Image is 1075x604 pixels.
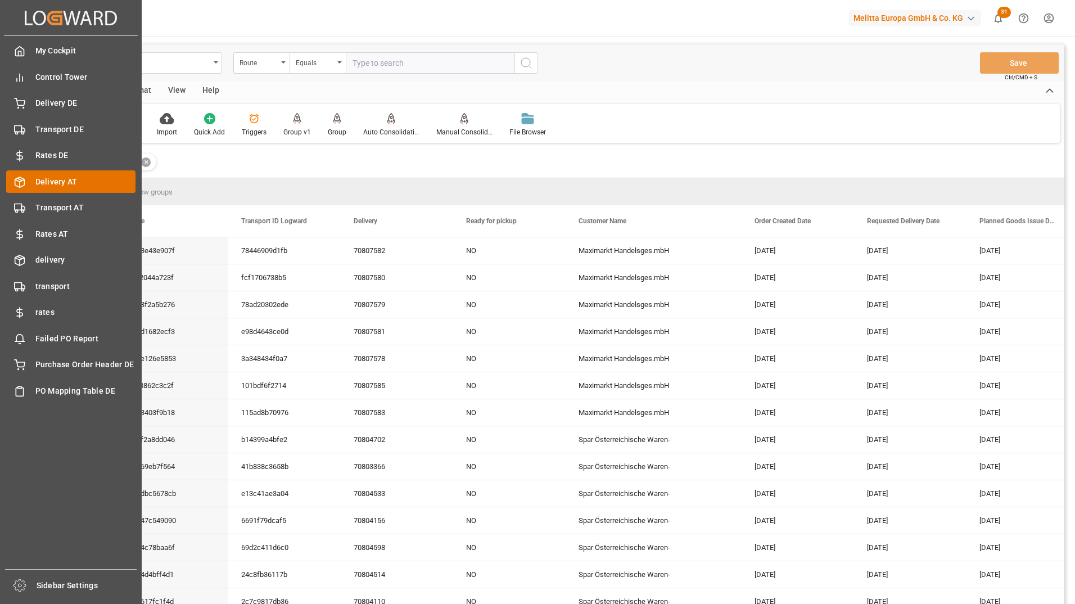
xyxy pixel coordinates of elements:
button: Save [980,52,1059,74]
div: [DATE] [741,426,853,453]
div: [DATE] [853,399,966,426]
div: 70807578 [340,345,453,372]
span: delivery [35,254,136,266]
div: [DATE] [853,561,966,588]
div: Melitta Europa GmbH & Co. KG [849,10,981,26]
span: Order Created Date [755,217,811,225]
div: NO [453,534,565,561]
span: Transport ID Logward [241,217,307,225]
div: [DATE] [853,426,966,453]
div: c6dd1682ecf3 [115,318,228,345]
div: [DATE] [741,480,853,507]
div: 6691f79dcaf5 [228,507,340,534]
div: 19f2044a723f [115,264,228,291]
div: 5a23403f9b18 [115,399,228,426]
div: Maximarkt Handelsges.mbH [565,345,741,372]
div: [DATE] [853,372,966,399]
span: Ctrl/CMD + S [1005,73,1037,82]
div: 70804702 [340,426,453,453]
div: [DATE] [741,507,853,534]
span: Transport DE [35,124,136,136]
div: [DATE] [741,345,853,372]
span: Purchase Order Header DE [35,359,136,371]
button: Help Center [1011,6,1036,31]
div: Maximarkt Handelsges.mbH [565,399,741,426]
span: Planned Goods Issue Date [979,217,1055,225]
button: open menu [290,52,346,74]
a: Transport DE [6,118,135,140]
div: NO [453,426,565,453]
div: 70804598 [340,534,453,561]
div: [DATE] [741,318,853,345]
div: [DATE] [853,345,966,372]
div: NO [453,507,565,534]
a: Delivery AT [6,170,135,192]
span: Delivery [354,217,377,225]
span: Requested Delivery Date [867,217,940,225]
div: 78446909d1fb [228,237,340,264]
div: Group v1 [283,127,311,137]
div: 70807580 [340,264,453,291]
div: Equals [296,55,334,68]
a: Purchase Order Header DE [6,354,135,376]
div: 70807583 [340,399,453,426]
div: 78ad20302ede [228,291,340,318]
div: [DATE] [853,480,966,507]
div: NO [453,237,565,264]
div: Manual Consolidation [436,127,493,137]
span: Rates AT [35,228,136,240]
span: Rates DE [35,150,136,161]
div: [DATE] [853,237,966,264]
div: Maximarkt Handelsges.mbH [565,291,741,318]
div: b553e43e907f [115,237,228,264]
div: e41f2a8dd046 [115,426,228,453]
div: 70807582 [340,237,453,264]
div: Import [157,127,177,137]
div: e13c41ae3a04 [228,480,340,507]
div: [DATE] [741,237,853,264]
button: search button [514,52,538,74]
span: Customer Name [579,217,626,225]
div: a9b3f2a5b276 [115,291,228,318]
span: Delivery DE [35,97,136,109]
div: NO [453,291,565,318]
div: Spar Österreichische Waren- [565,426,741,453]
div: e98d4643ce0d [228,318,340,345]
span: Delivery AT [35,176,136,188]
div: Group [328,127,346,137]
span: Sidebar Settings [37,580,137,592]
a: Delivery DE [6,92,135,114]
div: Maximarkt Handelsges.mbH [565,318,741,345]
div: [DATE] [741,534,853,561]
div: Auto Consolidation [363,127,419,137]
a: transport [6,275,135,297]
div: [DATE] [741,264,853,291]
span: Control Tower [35,71,136,83]
button: Melitta Europa GmbH & Co. KG [849,7,986,29]
div: 115ad8b70976 [228,399,340,426]
div: Maximarkt Handelsges.mbH [565,264,741,291]
div: b1c47c549090 [115,507,228,534]
div: fcf1706738b5 [228,264,340,291]
div: 70807581 [340,318,453,345]
div: NO [453,264,565,291]
div: [DATE] [853,534,966,561]
div: 83a69eb7f564 [115,453,228,480]
div: [DATE] [853,507,966,534]
div: [DATE] [853,318,966,345]
div: Triggers [242,127,267,137]
div: Maximarkt Handelsges.mbH [565,372,741,399]
div: Quick Add [194,127,225,137]
a: Control Tower [6,66,135,88]
a: Rates DE [6,145,135,166]
button: open menu [233,52,290,74]
div: 2d64d4bff4d1 [115,561,228,588]
div: Spar Österreichische Waren- [565,453,741,480]
button: show 31 new notifications [986,6,1011,31]
span: My Cockpit [35,45,136,57]
div: d7c4c78baa6f [115,534,228,561]
span: Failed PO Report [35,333,136,345]
div: 41b838c3658b [228,453,340,480]
div: 70807579 [340,291,453,318]
div: NO [453,453,565,480]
